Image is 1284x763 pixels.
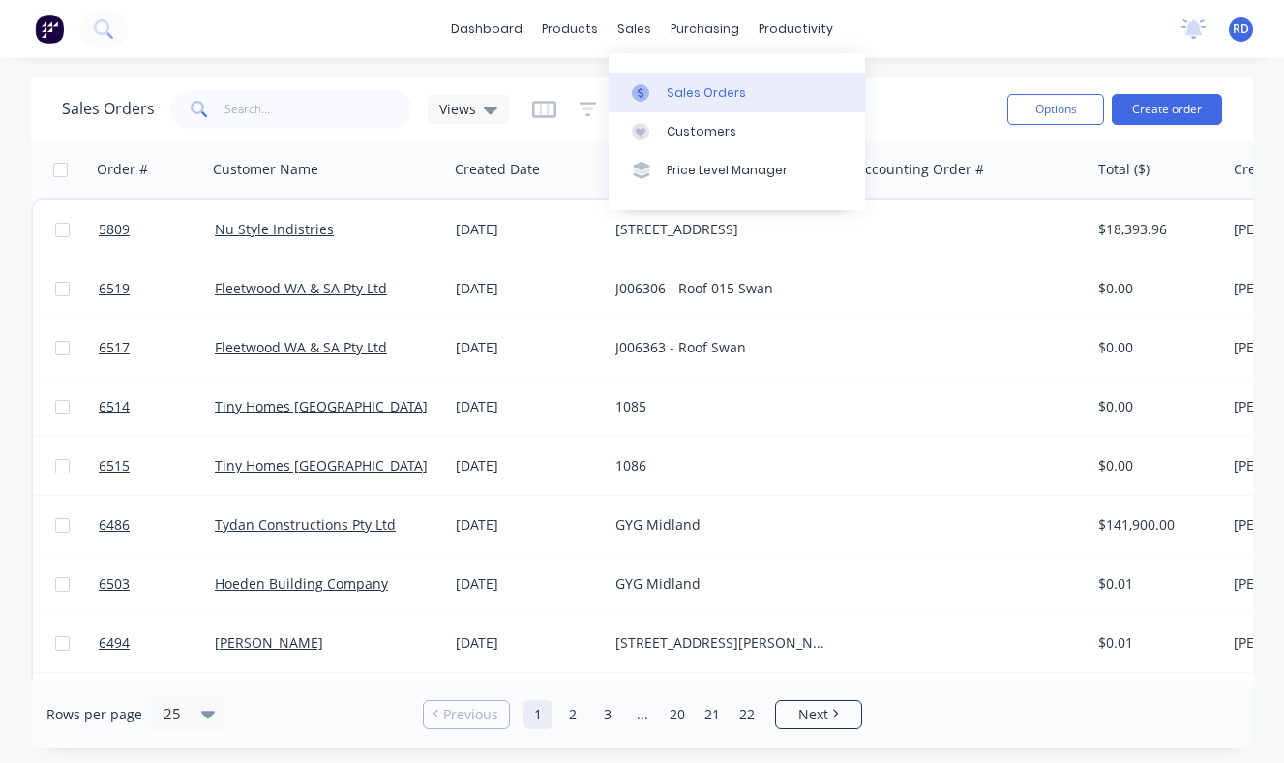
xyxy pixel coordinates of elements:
div: [DATE] [456,397,600,416]
a: dashboard [441,15,532,44]
div: productivity [749,15,843,44]
a: Sales Orders [609,73,865,111]
span: 6515 [99,456,130,475]
div: [DATE] [456,574,600,594]
div: J006363 - Roof Swan [615,338,830,357]
div: Sales Orders [667,84,746,102]
div: sales [608,15,661,44]
div: $0.00 [1098,279,1211,298]
a: Customers [609,112,865,151]
span: Next [798,705,828,724]
a: Previous page [424,705,509,724]
input: Search... [224,90,413,129]
button: Create order [1112,94,1222,125]
div: Order # [97,160,148,179]
a: 6515 [99,437,215,495]
span: 6517 [99,338,130,357]
div: Created Date [455,160,540,179]
a: Hoeden Building Company [215,574,388,593]
a: Page 3 [593,700,622,729]
a: Page 22 [732,700,761,729]
div: [DATE] [456,338,600,357]
div: $0.00 [1098,338,1211,357]
div: 1086 [615,456,830,475]
div: $0.00 [1098,397,1211,416]
div: Customers [667,123,736,140]
div: [STREET_ADDRESS] [615,220,830,239]
a: 6517 [99,319,215,377]
a: Tiny Homes [GEOGRAPHIC_DATA] [215,397,428,415]
a: Fleetwood WA & SA Pty Ltd [215,338,387,356]
div: $18,393.96 [1098,220,1211,239]
span: 6514 [99,397,130,416]
span: 6503 [99,574,130,594]
a: Page 21 [698,700,727,729]
span: 6519 [99,279,130,298]
div: [DATE] [456,515,600,534]
div: $0.01 [1098,633,1211,653]
div: products [532,15,608,44]
div: Total ($) [1098,160,1150,179]
a: Price Level Manager [609,151,865,190]
div: GYG Midland [615,515,830,534]
div: [DATE] [456,633,600,653]
a: 6519 [99,259,215,318]
div: $0.00 [1098,456,1211,475]
a: Next page [776,705,861,724]
div: $0.01 [1098,574,1211,594]
div: GYG Midland [615,574,830,594]
span: Rows per page [46,705,142,724]
span: Views [439,99,476,119]
a: 6503 [99,555,215,613]
div: Price Level Manager [667,162,788,179]
a: Tydan Constructions Pty Ltd [215,515,396,534]
div: Customer Name [213,160,318,179]
a: Fleetwood WA & SA Pty Ltd [215,279,387,297]
div: 1085 [615,397,830,416]
a: 6494 [99,614,215,672]
a: Page 1 is your current page [523,700,552,729]
a: Tiny Homes [GEOGRAPHIC_DATA] [215,456,428,474]
a: 5809 [99,200,215,259]
div: [DATE] [456,220,600,239]
ul: Pagination [415,700,870,729]
a: Page 20 [663,700,692,729]
div: $141,900.00 [1098,515,1211,534]
span: 6494 [99,633,130,653]
div: J006306 - Roof 015 Swan [615,279,830,298]
span: Previous [443,705,498,724]
a: Jump forward [628,700,657,729]
button: Options [1007,94,1104,125]
div: Accounting Order # [856,160,984,179]
a: Nu Style Indistries [215,220,334,238]
div: [STREET_ADDRESS][PERSON_NAME] [615,633,830,653]
div: [DATE] [456,279,600,298]
a: 6464 [99,673,215,731]
span: RD [1233,20,1249,38]
div: [DATE] [456,456,600,475]
h1: Sales Orders [62,100,155,118]
a: 6486 [99,496,215,554]
a: [PERSON_NAME] [215,633,323,652]
div: purchasing [661,15,749,44]
a: Page 2 [558,700,587,729]
span: 5809 [99,220,130,239]
a: 6514 [99,378,215,436]
img: Factory [35,15,64,44]
span: 6486 [99,515,130,534]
